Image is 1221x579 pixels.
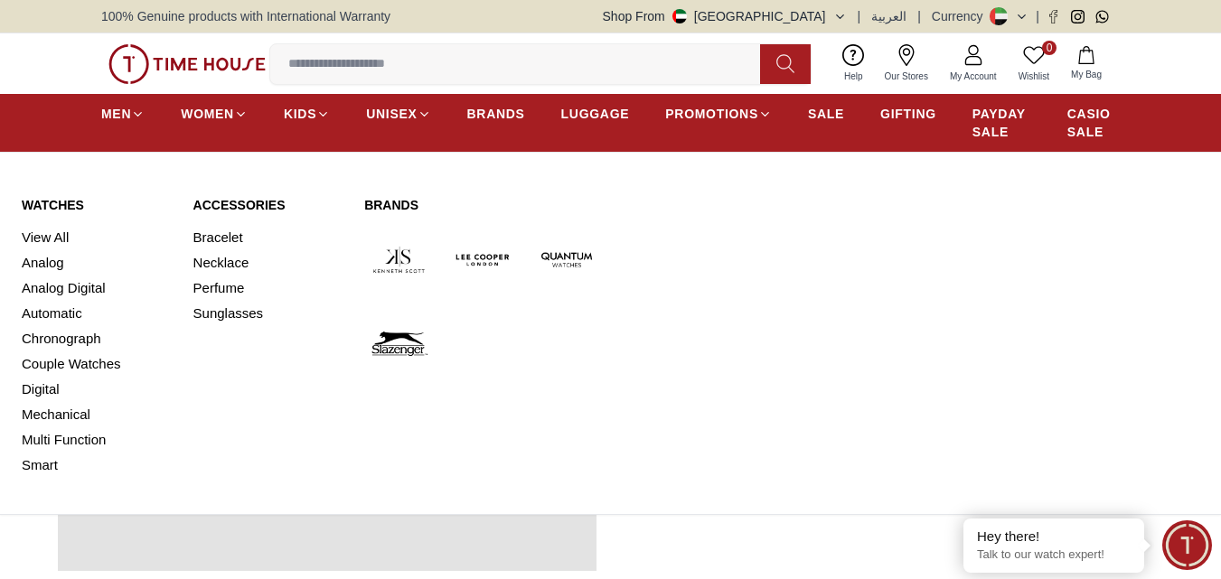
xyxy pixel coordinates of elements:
[22,377,172,402] a: Digital
[22,250,172,275] a: Analog
[880,98,936,130] a: GIFTING
[837,70,870,83] span: Help
[22,225,172,250] a: View All
[1036,7,1039,25] span: |
[364,309,434,378] img: Slazenger
[448,225,518,294] img: Lee Cooper
[193,301,343,326] a: Sunglasses
[917,7,921,25] span: |
[977,547,1131,563] p: Talk to our watch expert!
[932,7,991,25] div: Currency
[672,9,687,23] img: United Arab Emirates
[467,98,525,130] a: BRANDS
[193,275,343,301] a: Perfume
[1008,41,1060,87] a: 0Wishlist
[943,70,1004,83] span: My Account
[22,351,172,377] a: Couple Watches
[1071,10,1085,23] a: Instagram
[603,7,847,25] button: Shop From[GEOGRAPHIC_DATA]
[833,41,874,87] a: Help
[972,98,1031,148] a: PAYDAY SALE
[366,105,417,123] span: UNISEX
[364,196,685,214] a: Brands
[561,98,630,130] a: LUGGAGE
[665,105,758,123] span: PROMOTIONS
[101,7,390,25] span: 100% Genuine products with International Warranty
[532,225,602,294] img: Quantum
[101,98,145,130] a: MEN
[1064,68,1109,81] span: My Bag
[22,196,172,214] a: Watches
[1011,70,1057,83] span: Wishlist
[193,196,343,214] a: Accessories
[1047,10,1060,23] a: Facebook
[22,402,172,427] a: Mechanical
[108,44,266,84] img: ...
[364,225,434,294] img: Kenneth Scott
[808,98,844,130] a: SALE
[101,105,131,123] span: MEN
[1095,10,1109,23] a: Whatsapp
[193,225,343,250] a: Bracelet
[467,105,525,123] span: BRANDS
[665,98,772,130] a: PROMOTIONS
[22,301,172,326] a: Automatic
[1042,41,1057,55] span: 0
[561,105,630,123] span: LUGGAGE
[181,105,234,123] span: WOMEN
[1060,42,1113,85] button: My Bag
[22,275,172,301] a: Analog Digital
[871,7,906,25] button: العربية
[977,528,1131,546] div: Hey there!
[22,453,172,478] a: Smart
[858,7,861,25] span: |
[1162,520,1212,570] div: Chat Widget
[284,105,316,123] span: KIDS
[22,326,172,351] a: Chronograph
[615,225,685,294] img: Tornado
[1067,98,1120,148] a: CASIO SALE
[1067,105,1120,141] span: CASIO SALE
[808,105,844,123] span: SALE
[878,70,935,83] span: Our Stores
[181,98,248,130] a: WOMEN
[972,105,1031,141] span: PAYDAY SALE
[366,98,430,130] a: UNISEX
[880,105,936,123] span: GIFTING
[22,427,172,453] a: Multi Function
[874,41,939,87] a: Our Stores
[193,250,343,275] a: Necklace
[284,98,330,130] a: KIDS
